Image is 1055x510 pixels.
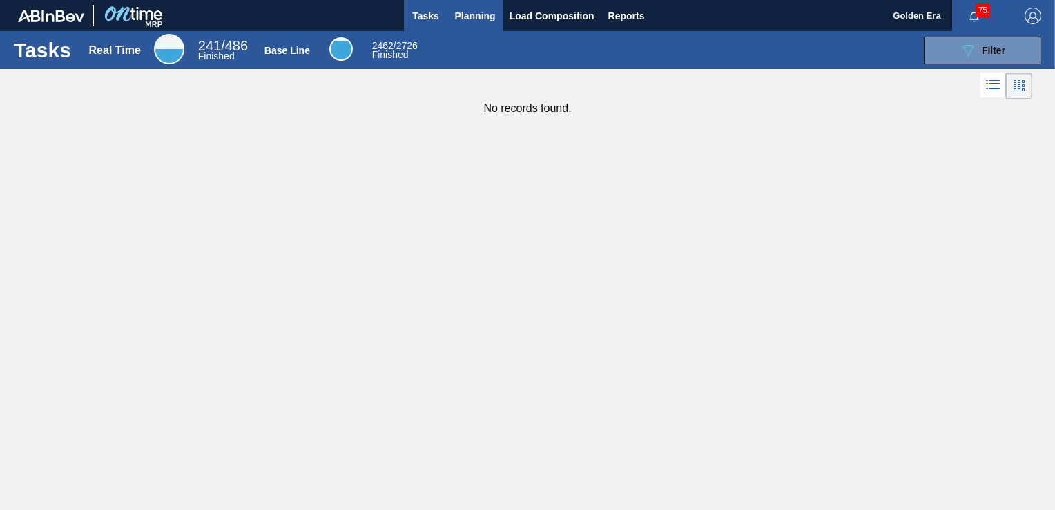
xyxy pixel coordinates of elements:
button: Notifications [952,6,996,26]
div: List Vision [980,73,1006,99]
div: Real Time [198,40,248,61]
span: Filter [982,45,1005,56]
span: Reports [608,8,645,24]
span: Finished [198,50,235,62]
img: TNhmsLtSVTkK8tSr43FrP2fwEKptu5GPRR3wAAAABJRU5ErkJggg== [18,10,84,22]
span: Tasks [411,8,441,24]
span: 2462 [372,40,394,51]
span: Load Composition [510,8,594,24]
button: Filter [924,37,1041,64]
img: Logout [1025,8,1041,24]
span: / 486 [198,38,248,53]
div: Base Line [372,41,418,59]
div: Real Time [154,34,184,64]
h1: Tasks [14,42,71,58]
span: 75 [976,3,990,18]
div: Base Line [329,37,353,61]
div: Card Vision [1006,73,1032,99]
div: Real Time [89,44,141,57]
span: Finished [372,49,409,60]
div: Base Line [264,45,310,56]
span: / 2726 [372,40,418,51]
span: Planning [455,8,496,24]
span: 241 [198,38,221,53]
